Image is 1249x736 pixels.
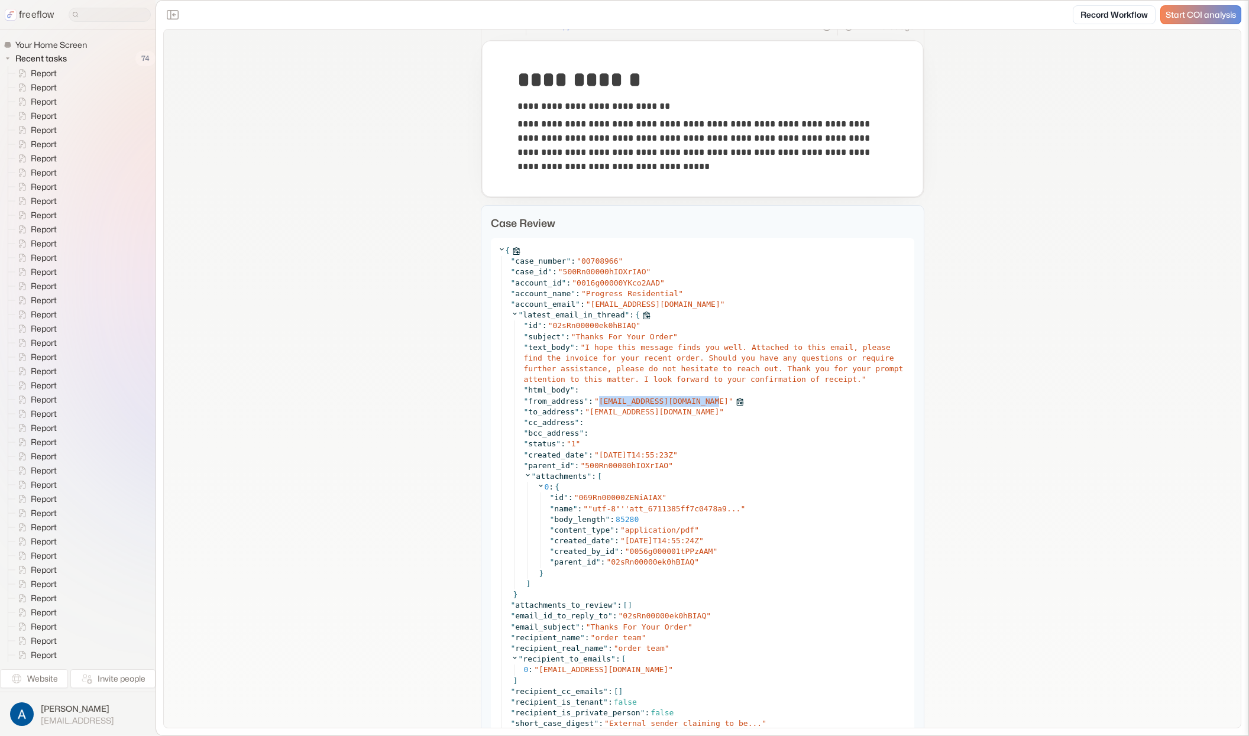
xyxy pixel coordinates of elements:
a: Report [8,293,62,307]
span: ] [627,600,632,611]
span: Report [28,536,60,547]
span: " [694,557,699,566]
span: : [549,482,554,492]
span: " [614,644,619,653]
span: " [668,461,673,470]
span: " [583,504,588,513]
span: Report [28,67,60,79]
span: " [550,536,555,545]
span: Report [28,465,60,476]
span: " [594,397,599,406]
p: freeflow [19,8,54,22]
a: Report [8,151,62,166]
span: Report [28,96,60,108]
span: Start COI analysis [1166,10,1236,20]
span: Report [28,266,60,278]
span: I hope this message finds you well. Attached to this email, please find the invoice for your rece... [524,343,904,384]
span: Report [28,607,60,618]
span: " [556,439,561,448]
span: [PERSON_NAME] [41,703,114,715]
button: Recent tasks [4,51,72,66]
span: " [548,267,552,276]
span: : [613,611,617,620]
span: Thanks For Your Order [576,332,673,341]
span: " [524,321,529,330]
span: 0 [545,482,549,491]
span: parent_id [528,461,570,470]
span: "utf-8"''att_6711385ff7c0478a9... [588,504,740,513]
a: Your Home Screen [4,39,92,51]
span: " [625,310,630,319]
span: order team [595,633,641,642]
span: : [629,310,634,320]
span: " [550,557,555,566]
span: Report [28,550,60,562]
span: " [538,321,542,330]
a: Report [8,534,62,549]
span: " [673,332,678,341]
span: 500Rn00000hIOXrIAO [585,461,668,470]
span: " [566,257,571,265]
span: Report [28,238,60,249]
a: Report [8,109,62,123]
a: Report [8,520,62,534]
span: " [646,267,651,276]
a: Report [8,378,62,393]
span: 02sRn00000ek0hBIAQ [552,321,636,330]
span: " [511,601,516,609]
a: Report [8,66,62,80]
span: " [570,461,575,470]
span: " [580,633,585,642]
span: Report [28,564,60,576]
span: latest_email_in_thread [523,310,624,319]
a: Report [8,435,62,449]
a: Report [8,307,62,322]
span: : [617,600,622,611]
span: case_id [515,267,548,276]
span: : [561,439,565,448]
a: Report [8,80,62,95]
span: Report [28,592,60,604]
span: Report [28,110,60,122]
span: application/pdf [625,526,694,534]
a: Report [8,449,62,463]
span: Report [28,82,60,93]
span: attachments_to_review [515,601,612,609]
p: Case Review [491,215,914,231]
span: [DATE]T14:55:24Z [625,536,699,545]
span: " [548,321,553,330]
span: " [706,611,711,620]
span: Report [28,138,60,150]
span: 500Rn00000hIOXrIAO [563,267,646,276]
span: " [511,611,516,620]
span: " [580,461,585,470]
span: 02sRn00000ek0hBIAQ [623,611,706,620]
span: " [620,536,625,545]
span: " [619,257,623,265]
span: " [511,633,516,642]
span: " [532,472,536,481]
span: : [568,493,573,502]
a: Report [8,364,62,378]
span: { [506,245,510,256]
span: Report [28,309,60,320]
span: Report [28,365,60,377]
span: [EMAIL_ADDRESS] [41,715,114,726]
span: : [579,407,584,416]
span: : [588,450,593,459]
span: " [550,526,555,534]
a: Report [8,322,62,336]
span: : [580,622,585,631]
span: " [719,407,724,416]
span: " [636,321,640,330]
span: Report [28,578,60,590]
a: Report [8,194,62,208]
span: " [620,526,625,534]
span: Report [28,124,60,136]
span: Report [28,380,60,391]
span: Report [28,479,60,491]
span: " [562,278,567,287]
span: " [581,289,586,298]
span: Report [28,408,60,420]
span: " [596,557,601,566]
